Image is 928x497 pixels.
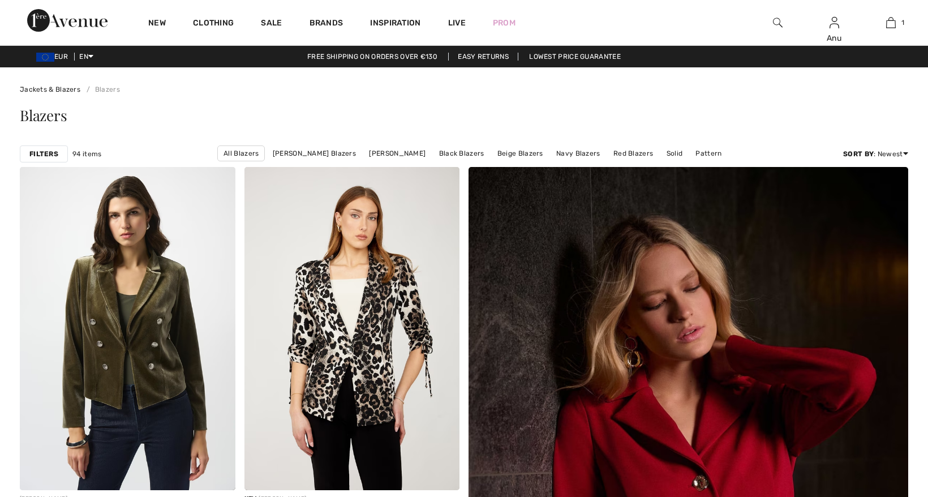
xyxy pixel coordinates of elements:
[448,17,466,29] a: Live
[20,105,67,125] span: Blazers
[298,53,446,61] a: Free shipping on orders over €130
[830,16,839,29] img: My Info
[148,18,166,30] a: New
[20,167,235,490] img: Formal Double-Breasted Blazer Style 253193. Khaki
[608,146,659,161] a: Red Blazers
[244,167,460,490] img: Leopard Print Casual Blazer Style 254218. Beige/Black
[843,149,908,159] div: : Newest
[830,17,839,28] a: Sign In
[310,18,343,30] a: Brands
[551,146,606,161] a: Navy Blazers
[843,150,874,158] strong: Sort By
[29,149,58,159] strong: Filters
[886,16,896,29] img: My Bag
[901,18,904,28] span: 1
[82,85,119,93] a: Blazers
[27,9,108,32] img: 1ère Avenue
[261,18,282,30] a: Sale
[20,85,80,93] a: Jackets & Blazers
[370,18,420,30] span: Inspiration
[520,53,630,61] a: Lowest Price Guarantee
[193,18,234,30] a: Clothing
[806,32,862,44] div: Anu
[492,146,549,161] a: Beige Blazers
[72,149,101,159] span: 94 items
[363,146,431,161] a: [PERSON_NAME]
[267,146,362,161] a: [PERSON_NAME] Blazers
[79,53,93,61] span: EN
[448,53,518,61] a: Easy Returns
[36,53,54,62] img: Euro
[690,146,727,161] a: Pattern
[863,16,918,29] a: 1
[217,145,265,161] a: All Blazers
[661,146,689,161] a: Solid
[773,16,783,29] img: search the website
[36,53,72,61] span: EUR
[493,17,515,29] a: Prom
[433,146,490,161] a: Black Blazers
